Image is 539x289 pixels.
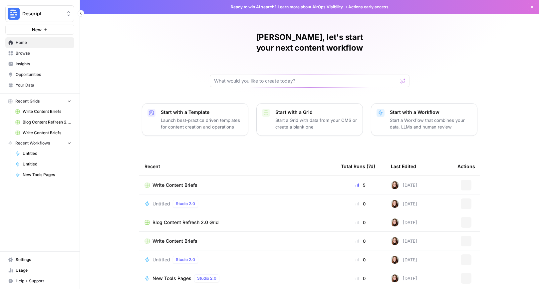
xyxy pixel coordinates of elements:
span: Blog Content Refresh 2.0 Grid [152,219,219,226]
div: 0 [341,200,380,207]
div: Total Runs (7d) [341,157,375,175]
div: Actions [457,157,475,175]
span: Write Content Briefs [152,182,197,188]
h1: [PERSON_NAME], let's start your next content workflow [210,32,409,53]
a: Usage [5,265,74,276]
p: Start with a Template [161,109,243,116]
p: Launch best-practice driven templates for content creation and operations [161,117,243,130]
span: Ready to win AI search? about AirOps Visibility [231,4,343,10]
button: Workspace: Descript [5,5,74,22]
span: Actions early access [348,4,389,10]
p: Start a Grid with data from your CMS or create a blank one [275,117,357,130]
a: Opportunities [5,69,74,80]
span: Browse [16,50,71,56]
span: Settings [16,257,71,263]
button: Recent Workflows [5,138,74,148]
div: [DATE] [391,256,417,264]
img: 0k8zhtdhn4dx5h2gz1j2dolpxp0q [391,200,399,208]
div: Last Edited [391,157,416,175]
a: Write Content Briefs [12,106,74,117]
div: [DATE] [391,274,417,282]
div: 0 [341,238,380,244]
span: Write Content Briefs [152,238,197,244]
a: Blog Content Refresh 2.0 Grid [144,219,330,226]
a: Your Data [5,80,74,91]
span: Studio 2.0 [176,201,195,207]
span: Studio 2.0 [197,275,216,281]
input: What would you like to create today? [214,78,397,84]
span: Studio 2.0 [176,257,195,263]
div: [DATE] [391,237,417,245]
span: Write Content Briefs [23,130,71,136]
a: Write Content Briefs [144,182,330,188]
span: Home [16,40,71,46]
span: Write Content Briefs [23,109,71,115]
span: Opportunities [16,72,71,78]
a: UntitledStudio 2.0 [144,200,330,208]
button: Start with a TemplateLaunch best-practice driven templates for content creation and operations [142,103,248,136]
span: Insights [16,61,71,67]
a: Untitled [12,159,74,169]
span: Help + Support [16,278,71,284]
a: New Tools Pages [12,169,74,180]
span: Usage [16,267,71,273]
img: 0k8zhtdhn4dx5h2gz1j2dolpxp0q [391,181,399,189]
span: New Tools Pages [23,172,71,178]
a: Browse [5,48,74,59]
a: Home [5,37,74,48]
img: 0k8zhtdhn4dx5h2gz1j2dolpxp0q [391,274,399,282]
button: Help + Support [5,276,74,286]
button: Recent Grids [5,96,74,106]
span: Untitled [23,161,71,167]
a: Write Content Briefs [12,128,74,138]
a: Settings [5,254,74,265]
button: Start with a GridStart a Grid with data from your CMS or create a blank one [256,103,363,136]
span: Recent Grids [15,98,40,104]
div: [DATE] [391,218,417,226]
a: Learn more [278,4,300,9]
a: Write Content Briefs [144,238,330,244]
span: New Tools Pages [152,275,191,282]
img: Descript Logo [8,8,20,20]
span: Blog Content Refresh 2.0 Grid [23,119,71,125]
div: [DATE] [391,181,417,189]
div: 0 [341,256,380,263]
a: Blog Content Refresh 2.0 Grid [12,117,74,128]
a: New Tools PagesStudio 2.0 [144,274,330,282]
span: Untitled [152,256,170,263]
img: 0k8zhtdhn4dx5h2gz1j2dolpxp0q [391,218,399,226]
img: 0k8zhtdhn4dx5h2gz1j2dolpxp0q [391,237,399,245]
p: Start with a Workflow [390,109,472,116]
span: Recent Workflows [15,140,50,146]
button: Start with a WorkflowStart a Workflow that combines your data, LLMs and human review [371,103,477,136]
p: Start a Workflow that combines your data, LLMs and human review [390,117,472,130]
div: 0 [341,219,380,226]
div: [DATE] [391,200,417,208]
img: 0k8zhtdhn4dx5h2gz1j2dolpxp0q [391,256,399,264]
span: Descript [22,10,63,17]
div: Recent [144,157,330,175]
button: New [5,25,74,35]
span: Untitled [152,200,170,207]
span: New [32,26,42,33]
a: Untitled [12,148,74,159]
div: 0 [341,275,380,282]
p: Start with a Grid [275,109,357,116]
a: Insights [5,59,74,69]
div: 5 [341,182,380,188]
span: Your Data [16,82,71,88]
a: UntitledStudio 2.0 [144,256,330,264]
span: Untitled [23,150,71,156]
